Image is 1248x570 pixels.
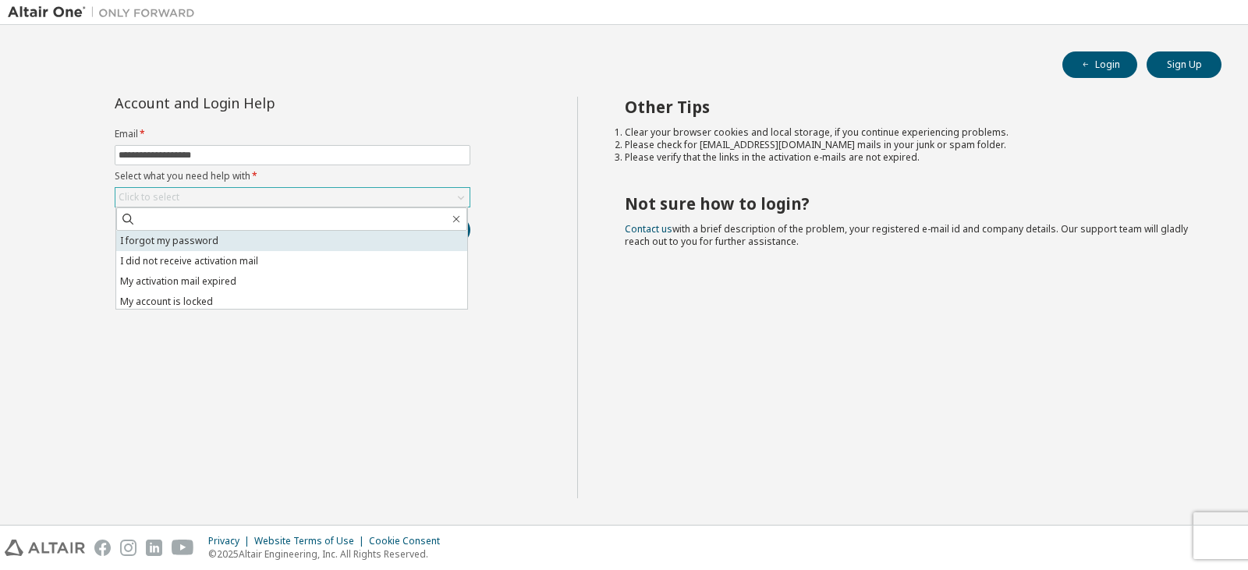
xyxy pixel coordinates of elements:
[625,222,672,235] a: Contact us
[119,191,179,204] div: Click to select
[115,128,470,140] label: Email
[369,535,449,547] div: Cookie Consent
[116,231,467,251] li: I forgot my password
[625,139,1194,151] li: Please check for [EMAIL_ADDRESS][DOMAIN_NAME] mails in your junk or spam folder.
[94,540,111,556] img: facebook.svg
[208,535,254,547] div: Privacy
[120,540,136,556] img: instagram.svg
[1147,51,1221,78] button: Sign Up
[172,540,194,556] img: youtube.svg
[115,188,470,207] div: Click to select
[115,170,470,182] label: Select what you need help with
[115,97,399,109] div: Account and Login Help
[625,151,1194,164] li: Please verify that the links in the activation e-mails are not expired.
[625,97,1194,117] h2: Other Tips
[254,535,369,547] div: Website Terms of Use
[625,222,1188,248] span: with a brief description of the problem, your registered e-mail id and company details. Our suppo...
[146,540,162,556] img: linkedin.svg
[625,126,1194,139] li: Clear your browser cookies and local storage, if you continue experiencing problems.
[625,193,1194,214] h2: Not sure how to login?
[8,5,203,20] img: Altair One
[1062,51,1137,78] button: Login
[208,547,449,561] p: © 2025 Altair Engineering, Inc. All Rights Reserved.
[5,540,85,556] img: altair_logo.svg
